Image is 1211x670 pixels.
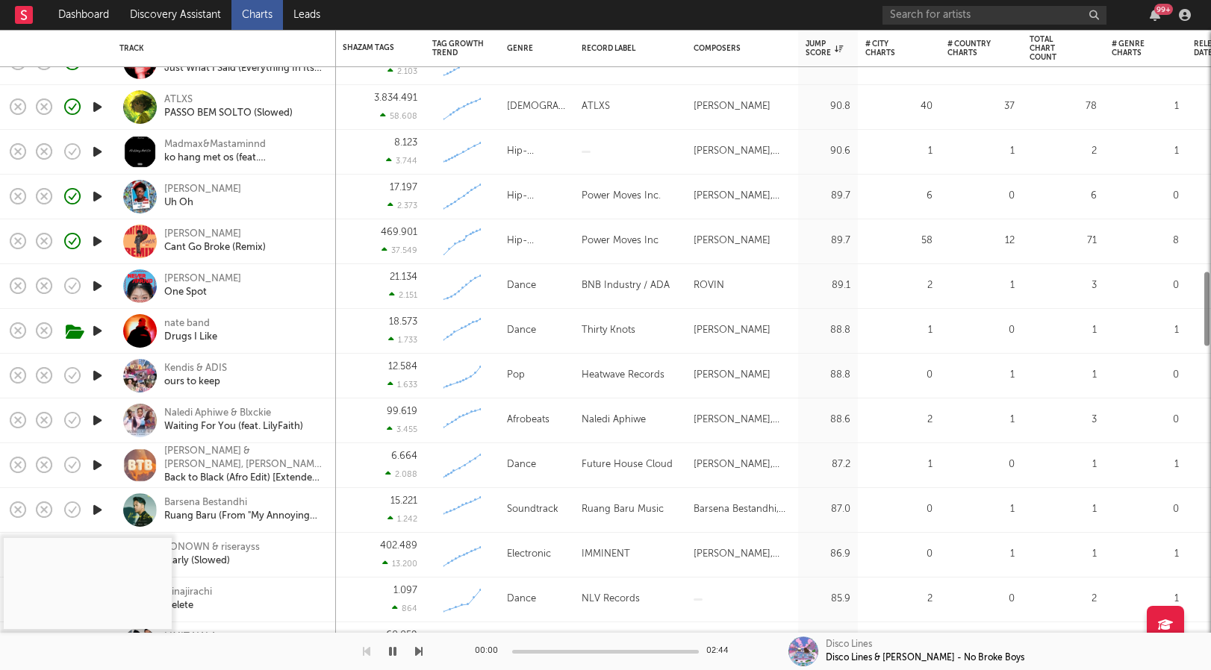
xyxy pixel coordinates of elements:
[582,44,671,53] div: Record Label
[694,411,791,429] div: [PERSON_NAME], Silindile [PERSON_NAME], [PERSON_NAME] [PERSON_NAME], [PERSON_NAME], Phikolomzi Ju...
[382,245,417,255] div: 37.549
[119,44,321,53] div: Track
[343,43,395,52] div: Shazam Tags
[826,651,1024,665] div: Disco Lines & [PERSON_NAME] - No Broke Boys
[582,277,670,295] div: BNB Industry / ADA
[381,228,417,237] div: 469.901
[1112,322,1179,339] div: 1
[507,322,536,339] div: Dance
[806,40,843,57] div: Jump Score
[806,98,850,116] div: 90.8
[865,143,933,160] div: 1
[164,586,212,613] a: NinajirachiDelete
[386,630,417,640] div: 60.059
[865,590,933,608] div: 2
[164,196,241,210] div: Uh Oh
[582,98,610,116] div: ATLXS
[694,143,791,160] div: [PERSON_NAME], [PERSON_NAME]
[582,590,640,608] div: NLV Records
[164,445,325,472] div: [PERSON_NAME] & [PERSON_NAME], [PERSON_NAME] & Vescu
[388,335,417,345] div: 1.733
[388,362,417,372] div: 12.584
[394,138,417,148] div: 8.123
[164,445,325,485] a: [PERSON_NAME] & [PERSON_NAME], [PERSON_NAME] & VescuBack to Black (Afro Edit) [Extended Mix]
[380,541,417,551] div: 402.489
[865,366,933,384] div: 0
[865,40,910,57] div: # City Charts
[582,366,664,384] div: Heatwave Records
[164,554,260,568] div: starly (Slowed)
[164,138,325,165] a: Madmax&Mastaminndko hang met os (feat. [PERSON_NAME])
[1112,411,1179,429] div: 0
[164,241,266,254] div: Cant Go Broke (Remix)
[694,44,783,53] div: Composers
[507,501,558,519] div: Soundtrack
[947,366,1015,384] div: 1
[1112,98,1179,116] div: 1
[806,187,850,205] div: 89.7
[947,143,1015,160] div: 1
[947,322,1015,339] div: 0
[1112,143,1179,160] div: 1
[164,510,325,523] div: Ruang Baru (From "My Annoying Brother")
[507,545,551,563] div: Electronic
[694,456,791,474] div: [PERSON_NAME], [PERSON_NAME]
[947,590,1015,608] div: 0
[806,545,850,563] div: 86.9
[387,66,417,76] div: 2.103
[582,187,661,205] div: Power Moves Inc.
[1030,366,1097,384] div: 1
[947,501,1015,519] div: 1
[806,232,850,250] div: 89.7
[1150,9,1160,21] button: 99+
[806,456,850,474] div: 87.2
[882,6,1106,25] input: Search for artists
[507,277,536,295] div: Dance
[865,232,933,250] div: 58
[1112,501,1179,519] div: 0
[387,380,417,389] div: 1.633
[164,228,266,241] div: [PERSON_NAME]
[1154,4,1173,15] div: 99 +
[806,590,850,608] div: 85.9
[865,411,933,429] div: 2
[865,187,933,205] div: 6
[389,317,417,327] div: 18.573
[390,183,417,192] div: 17.197
[865,545,933,563] div: 0
[1030,35,1074,62] div: Total Chart Count
[1030,143,1097,160] div: 2
[380,111,417,121] div: 58.608
[164,630,325,657] a: LIMIT NALAMAHHALA (feat. [PERSON_NAME] DAUGHTER)
[164,472,325,485] div: Back to Black (Afro Edit) [Extended Mix]
[865,98,933,116] div: 40
[507,98,567,116] div: [DEMOGRAPHIC_DATA]
[865,322,933,339] div: 1
[391,451,417,461] div: 6.664
[164,138,325,151] div: Madmax&Mastaminnd
[1030,545,1097,563] div: 1
[1030,322,1097,339] div: 1
[164,496,325,510] div: Barsena Bestandhi
[706,642,736,660] div: 02:44
[507,44,559,53] div: Genre
[1030,411,1097,429] div: 3
[694,98,771,116] div: [PERSON_NAME]
[164,272,241,299] a: [PERSON_NAME]One Spot
[387,201,417,210] div: 2.373
[164,183,241,196] div: [PERSON_NAME]
[582,456,673,474] div: Future House Cloud
[389,290,417,300] div: 2.151
[694,366,771,384] div: [PERSON_NAME]
[507,456,536,474] div: Dance
[694,187,791,205] div: [PERSON_NAME], Lab Ox, [PERSON_NAME], [PERSON_NAME]
[507,411,550,429] div: Afrobeats
[826,638,872,651] div: Disco Lines
[164,62,325,75] div: Just What I Said (Everything In Its Right Place)
[1112,590,1179,608] div: 1
[164,407,303,420] div: Naledi Aphiwe & Blxckie
[1112,277,1179,295] div: 0
[164,331,217,344] div: Drugs I Like
[393,586,417,595] div: 1.097
[387,425,417,434] div: 3.455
